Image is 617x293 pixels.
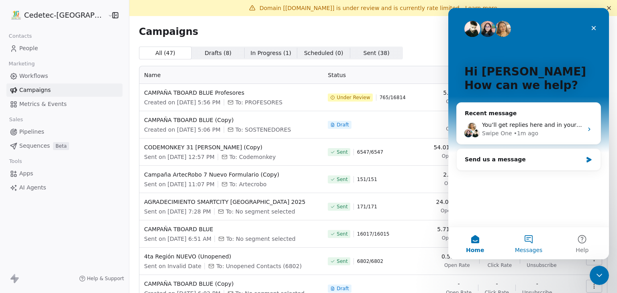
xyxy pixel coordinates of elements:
th: Name [139,66,323,84]
img: IMAGEN%2010%20A%C3%83%C2%91OS.png [11,10,21,20]
a: AI Agents [6,181,123,194]
th: Analytics [423,66,574,84]
span: Workflows [19,72,48,80]
span: Apps [19,169,33,178]
span: Campaigns [139,26,198,37]
button: Messages [53,219,107,251]
span: Unsubscribe [527,262,556,269]
div: Send us a message [8,140,153,163]
span: 4ta Región NUEVO (Unopened) [144,252,319,260]
span: To: Codemonkey [229,153,276,161]
span: Sent [337,258,347,265]
a: SequencesBeta [6,139,123,153]
span: To: PROFESORES [235,98,282,106]
span: Sent on Invalid Date [144,262,202,270]
span: Sent ( 38 ) [364,49,390,57]
span: 151 / 151 [357,176,377,183]
span: 765 / 16814 [380,94,406,101]
span: Help & Support [87,275,124,282]
span: You’ll get replies here and in your email: ✉️ [EMAIL_ADDRESS][DOMAIN_NAME] Our usual reply time 🕒... [34,114,341,120]
button: Help [107,219,161,251]
a: Campaigns [6,83,123,97]
span: 6802 / 6802 [357,258,383,265]
span: AGRADECIMIENTO SMARTCITY [GEOGRAPHIC_DATA] 2025 [144,198,319,206]
span: Created on [DATE] 5:06 PM [144,126,221,134]
div: Send us a message [16,147,134,156]
span: Sent [337,231,347,237]
span: CAMPAÑA TBOARD BLUE [144,225,319,233]
div: Close [138,13,153,27]
span: Metrics & Events [19,100,67,108]
span: - [496,280,498,288]
span: 16017 / 16015 [357,231,390,237]
span: Open Rate [446,126,472,132]
iframe: Intercom live chat [448,8,609,259]
span: Sent [337,176,347,183]
span: In Progress ( 1 ) [251,49,292,57]
span: AI Agents [19,183,46,192]
a: Apps [6,167,123,180]
span: Open Rate [442,235,468,241]
span: Sequences [19,142,50,150]
span: 5.62% (42) [443,89,474,97]
span: - [536,280,538,288]
span: Sent on [DATE] 7:28 PM [144,208,211,216]
span: 5.71% (755) [437,225,472,233]
span: Sent [337,149,347,155]
span: Draft [337,122,349,128]
span: Beta [53,142,69,150]
span: Domain [[DOMAIN_NAME]] is under review and is currently rate limited. [259,5,461,11]
span: 6547 / 6547 [357,149,383,155]
span: To: Artecrobo [229,180,267,188]
span: Open Rate [446,98,472,105]
span: To: Unopened Contacts (6802) [216,262,302,270]
span: Sent on [DATE] 11:07 PM [144,180,215,188]
span: Messages [67,239,94,245]
span: Tools [6,155,25,167]
span: Help [127,239,140,245]
span: Open Rate [442,153,468,159]
span: Cedetec-[GEOGRAPHIC_DATA] [24,10,106,20]
span: To: SOSTENEDORES [235,126,291,134]
span: Sales [6,114,27,126]
span: CAMPAÑA TBOARD BLUE (Copy) [144,116,319,124]
span: Pipelines [19,128,44,136]
span: Drafts ( 8 ) [204,49,231,57]
span: Sent [337,203,347,210]
span: People [19,44,38,53]
span: - [458,280,460,288]
span: Open Rate [444,262,470,269]
a: Metrics & Events [6,98,123,111]
span: Campaña ArtecRobo 7 Nuevo Formulario (Copy) [144,171,319,179]
a: Workflows [6,69,123,83]
span: Campaigns [19,86,51,94]
span: CAMPAÑA TBOARD BLUE (Copy) [144,280,319,288]
th: Status [323,66,423,84]
span: CAMPAÑA TBOARD BLUE Profesores [144,89,319,97]
div: Swipe One [34,121,64,130]
a: Help & Support [79,275,124,282]
span: Draft [337,285,349,292]
span: Marketing [5,58,38,70]
span: 24.03% (37) [436,198,471,206]
span: Home [18,239,36,245]
span: To: No segment selected [226,208,295,216]
span: 54.01% (3097) [433,143,475,151]
span: Created on [DATE] 5:56 PM [144,98,221,106]
div: • 1m ago [65,121,90,130]
a: People [6,42,123,55]
span: CODEMONKEY 31 [PERSON_NAME] (Copy) [144,143,319,151]
iframe: Intercom live chat [590,266,609,285]
span: Contacts [5,30,35,42]
span: Open Rate [444,180,470,187]
button: Cedetec-[GEOGRAPHIC_DATA] [10,8,102,22]
span: Sent on [DATE] 6:51 AM [144,235,212,243]
a: Pipelines [6,125,123,138]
